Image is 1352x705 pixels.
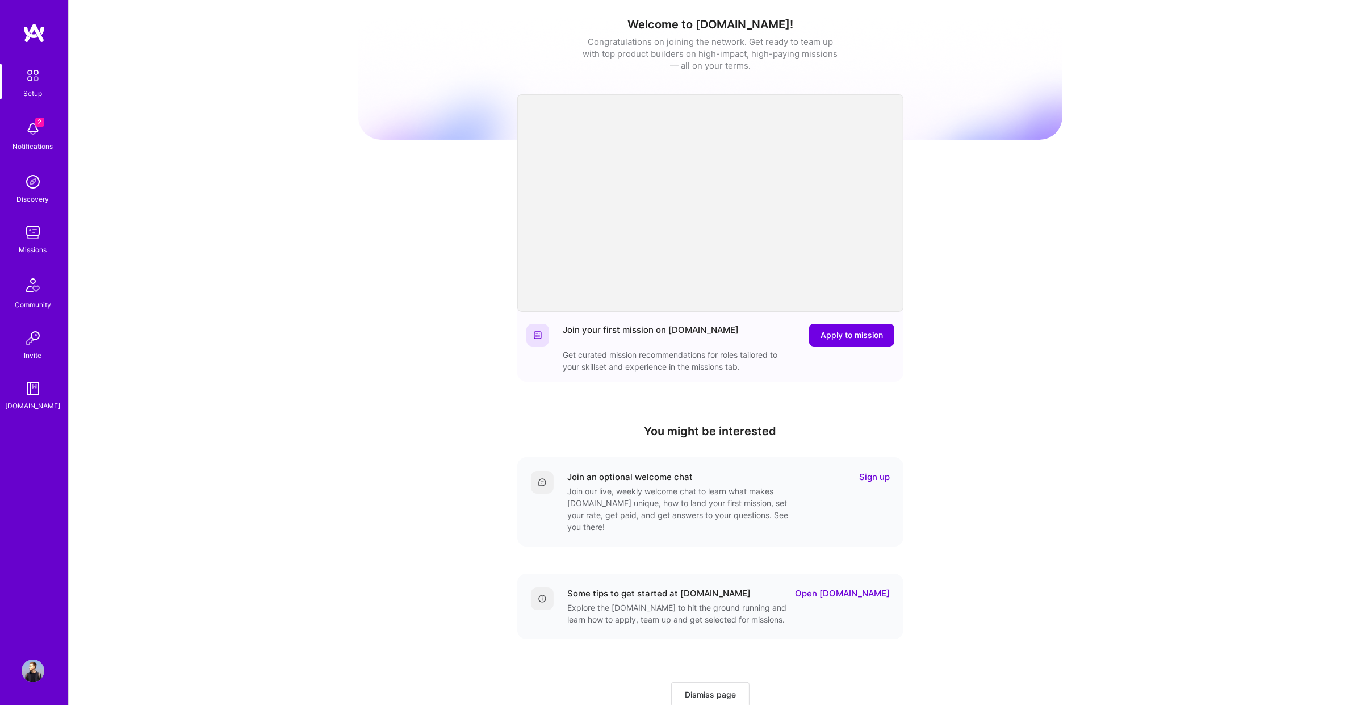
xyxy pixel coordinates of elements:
[567,602,794,625] div: Explore the [DOMAIN_NAME] to hit the ground running and learn how to apply, team up and get selec...
[795,587,890,599] a: Open [DOMAIN_NAME]
[538,594,547,603] img: Details
[563,324,739,347] div: Join your first mission on [DOMAIN_NAME]
[17,193,49,205] div: Discovery
[22,118,44,140] img: bell
[15,299,51,311] div: Community
[21,64,45,87] img: setup
[19,272,47,299] img: Community
[22,377,44,400] img: guide book
[821,329,883,341] span: Apply to mission
[583,36,838,72] div: Congratulations on joining the network. Get ready to team up with top product builders on high-im...
[22,327,44,349] img: Invite
[23,23,45,43] img: logo
[533,331,542,340] img: Website
[24,349,42,361] div: Invite
[358,18,1062,31] h1: Welcome to [DOMAIN_NAME]!
[24,87,43,99] div: Setup
[567,587,751,599] div: Some tips to get started at [DOMAIN_NAME]
[538,478,547,487] img: Comment
[22,660,44,682] img: User Avatar
[567,485,794,533] div: Join our live, weekly welcome chat to learn what makes [DOMAIN_NAME] unique, how to land your fir...
[517,424,903,438] h4: You might be interested
[859,471,890,483] a: Sign up
[19,244,47,256] div: Missions
[685,689,736,700] span: Dismiss page
[6,400,61,412] div: [DOMAIN_NAME]
[19,660,47,682] a: User Avatar
[13,140,53,152] div: Notifications
[35,118,44,127] span: 2
[517,94,903,312] iframe: video
[809,324,894,347] button: Apply to mission
[563,349,790,373] div: Get curated mission recommendations for roles tailored to your skillset and experience in the mis...
[22,221,44,244] img: teamwork
[567,471,693,483] div: Join an optional welcome chat
[22,170,44,193] img: discovery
